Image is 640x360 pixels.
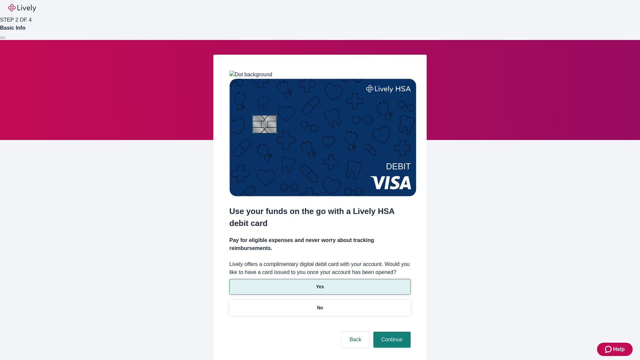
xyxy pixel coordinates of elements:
[613,345,625,353] span: Help
[229,300,411,316] button: No
[8,4,36,12] img: Lively
[229,236,411,252] h4: Pay for eligible expenses and never worry about tracking reimbursements.
[605,345,613,353] svg: Zendesk support icon
[317,304,323,311] p: No
[229,260,411,276] label: Lively offers a complimentary digital debit card with your account. Would you like to have a card...
[597,343,633,356] button: Zendesk support iconHelp
[229,71,272,79] img: Dot background
[316,283,324,290] p: Yes
[341,332,369,348] button: Back
[229,205,411,229] h2: Use your funds on the go with a Lively HSA debit card
[229,279,411,295] button: Yes
[229,79,416,196] img: Debit card
[373,332,411,348] button: Continue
